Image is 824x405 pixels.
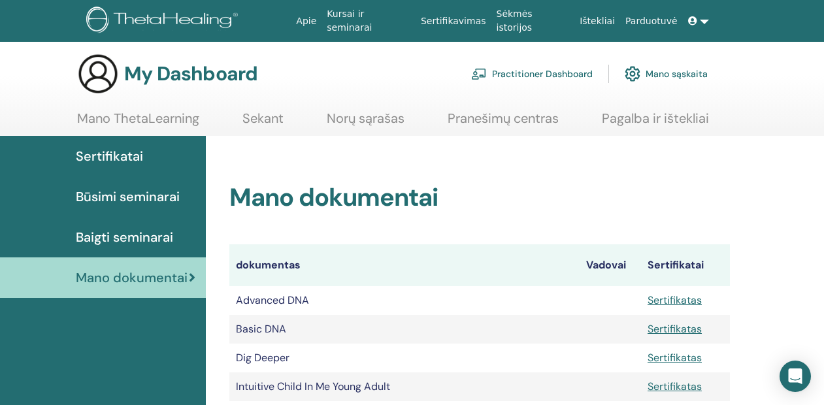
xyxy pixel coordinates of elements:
[448,110,559,136] a: Pranešimų centras
[780,361,811,392] div: Open Intercom Messenger
[648,351,702,364] a: Sertifikatas
[648,322,702,336] a: Sertifikatas
[641,244,730,286] th: Sertifikatai
[77,53,119,95] img: generic-user-icon.jpg
[327,110,404,136] a: Norų sąrašas
[77,110,199,136] a: Mano ThetaLearning
[416,9,491,33] a: Sertifikavimas
[76,187,180,206] span: Būsimi seminarai
[86,7,242,36] img: logo.png
[574,9,620,33] a: Ištekliai
[229,372,580,401] td: Intuitive Child In Me Young Adult
[580,244,641,286] th: Vadovai
[648,293,702,307] a: Sertifikatas
[229,344,580,372] td: Dig Deeper
[229,244,580,286] th: dokumentas
[229,183,730,213] h2: Mano dokumentai
[491,2,575,40] a: Sėkmės istorijos
[76,268,188,287] span: Mano dokumentai
[602,110,709,136] a: Pagalba ir ištekliai
[291,9,321,33] a: Apie
[648,380,702,393] a: Sertifikatas
[620,9,683,33] a: Parduotuvė
[124,62,257,86] h3: My Dashboard
[242,110,284,136] a: Sekant
[229,286,580,315] td: Advanced DNA
[229,315,580,344] td: Basic DNA
[471,68,487,80] img: chalkboard-teacher.svg
[471,59,593,88] a: Practitioner Dashboard
[625,63,640,85] img: cog.svg
[76,227,173,247] span: Baigti seminarai
[76,146,143,166] span: Sertifikatai
[321,2,416,40] a: Kursai ir seminarai
[625,59,708,88] a: Mano sąskaita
